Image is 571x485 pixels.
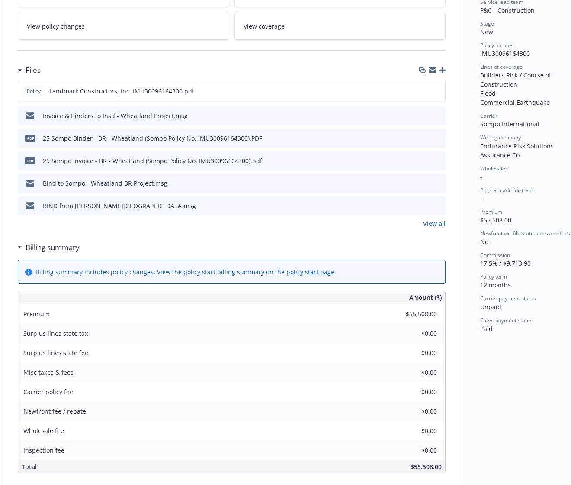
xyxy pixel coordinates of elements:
[480,238,488,246] span: No
[35,267,336,276] div: Billing summary includes policy changes. View the policy start billing summary on the .
[386,385,442,398] input: 0.00
[480,259,531,267] span: 17.5% / $9,713.90
[480,120,539,128] span: Sompo International
[244,22,285,31] span: View coverage
[480,324,493,333] span: Paid
[480,6,535,14] span: P&C - Construction
[480,42,514,49] span: Policy number
[434,179,442,188] button: preview file
[25,157,35,164] span: pdf
[480,186,536,194] span: Program administrator
[23,310,50,318] span: Premium
[480,216,511,224] span: $55,508.00
[420,134,427,143] button: download file
[22,463,37,471] span: Total
[43,179,167,188] div: Bind to Sompo - Wheatland BR Project.msg
[23,349,88,357] span: Surplus lines state fee
[480,20,494,27] span: Stage
[25,87,42,95] span: Policy
[286,268,334,276] a: policy start page
[43,201,196,210] div: BIND from [PERSON_NAME][GEOGRAPHIC_DATA]msg
[480,281,511,289] span: 12 months
[18,242,80,253] div: Billing summary
[480,303,501,311] span: Unpaid
[18,13,229,40] a: View policy changes
[386,308,442,321] input: 0.00
[43,134,262,143] div: 25 Sompo Binder - BR - Wheatland (Sompo Policy No. IMU30096164300).PDF
[43,156,262,165] div: 25 Sompo Invoice - BR - Wheatland (Sompo Policy No. IMU30096164300).pdf
[480,273,507,280] span: Policy term
[480,173,482,181] span: -
[480,165,507,172] span: Wholesaler
[23,388,73,396] span: Carrier policy fee
[386,327,442,340] input: 0.00
[23,446,64,454] span: Inspection fee
[434,111,442,120] button: preview file
[386,405,442,418] input: 0.00
[23,427,64,435] span: Wholesale fee
[26,242,80,253] h3: Billing summary
[23,368,74,376] span: Misc taxes & fees
[386,366,442,379] input: 0.00
[420,179,427,188] button: download file
[26,64,41,76] h3: Files
[480,295,536,302] span: Carrier payment status
[386,424,442,437] input: 0.00
[423,219,446,228] a: View all
[27,22,85,31] span: View policy changes
[480,142,555,159] span: Endurance Risk Solutions Assurance Co.
[434,87,442,96] button: preview file
[386,444,442,457] input: 0.00
[480,63,523,71] span: Lines of coverage
[480,28,493,36] span: New
[434,134,442,143] button: preview file
[480,251,510,259] span: Commission
[480,134,521,141] span: Writing company
[420,156,427,165] button: download file
[434,201,442,210] button: preview file
[43,111,188,120] div: Invoice & Binders to Insd - Wheatland Project.msg
[234,13,446,40] a: View coverage
[420,201,427,210] button: download file
[49,87,194,96] span: Landmark Constructors, Inc. IMU30096164300.pdf
[25,135,35,141] span: PDF
[480,208,502,215] span: Premium
[480,49,530,58] span: IMU30096164300
[420,111,427,120] button: download file
[480,317,533,324] span: Client payment status
[411,463,442,471] span: $55,508.00
[480,112,497,119] span: Carrier
[409,293,442,302] span: Amount ($)
[386,347,442,360] input: 0.00
[18,64,41,76] div: Files
[434,156,442,165] button: preview file
[480,230,570,237] span: Newfront will file state taxes and fees
[23,407,86,415] span: Newfront fee / rebate
[23,329,88,337] span: Surplus lines state tax
[480,194,482,202] span: -
[420,87,427,96] button: download file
